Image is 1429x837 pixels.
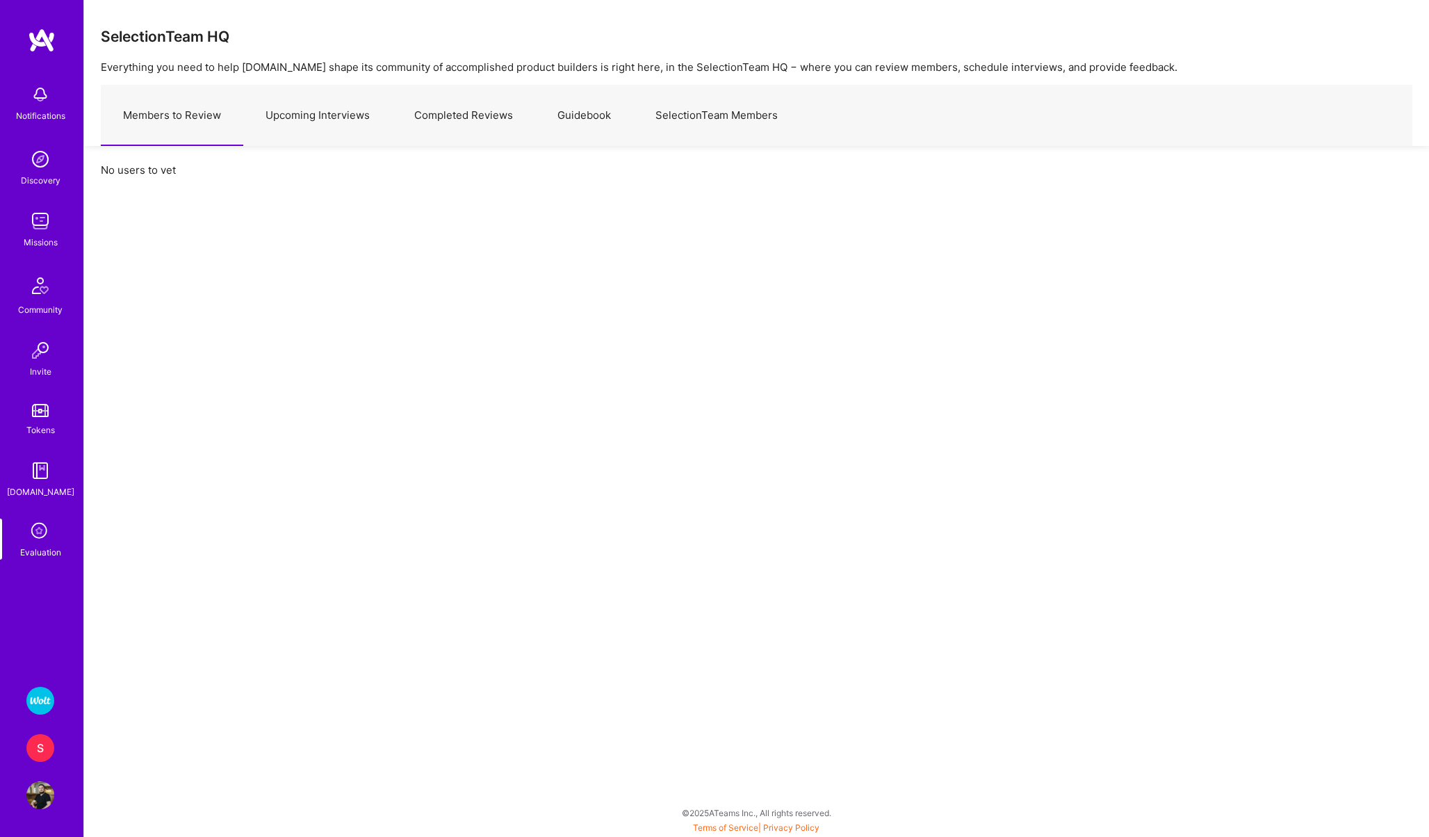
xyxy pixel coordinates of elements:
img: bell [26,81,54,108]
div: Community [18,302,63,317]
a: Guidebook [535,86,633,146]
div: Invite [30,364,51,379]
div: No users to vet [84,146,1429,211]
img: guide book [26,457,54,485]
div: S [26,734,54,762]
a: S [23,734,58,762]
img: Community [24,269,57,302]
a: Wolt - Fintech: Payments Expansion Team [23,687,58,715]
img: discovery [26,145,54,173]
a: User Avatar [23,781,58,809]
img: teamwork [26,207,54,235]
div: Evaluation [20,545,61,560]
h3: SelectionTeam HQ [101,28,229,45]
img: tokens [32,404,49,417]
a: Completed Reviews [392,86,535,146]
img: logo [28,28,56,53]
img: Invite [26,336,54,364]
img: User Avatar [26,781,54,809]
a: Terms of Service [693,822,758,833]
span: | [693,822,819,833]
div: © 2025 ATeams Inc., All rights reserved. [83,795,1429,830]
a: Upcoming Interviews [243,86,392,146]
p: Everything you need to help [DOMAIN_NAME] shape its community of accomplished product builders is... [101,60,1412,74]
i: icon SelectionTeam [27,519,54,545]
img: Wolt - Fintech: Payments Expansion Team [26,687,54,715]
div: Discovery [21,173,60,188]
div: [DOMAIN_NAME] [7,485,74,499]
a: Privacy Policy [763,822,819,833]
div: Tokens [26,423,55,437]
a: SelectionTeam Members [633,86,800,146]
a: Members to Review [101,86,243,146]
div: Missions [24,235,58,250]
div: Notifications [16,108,65,123]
